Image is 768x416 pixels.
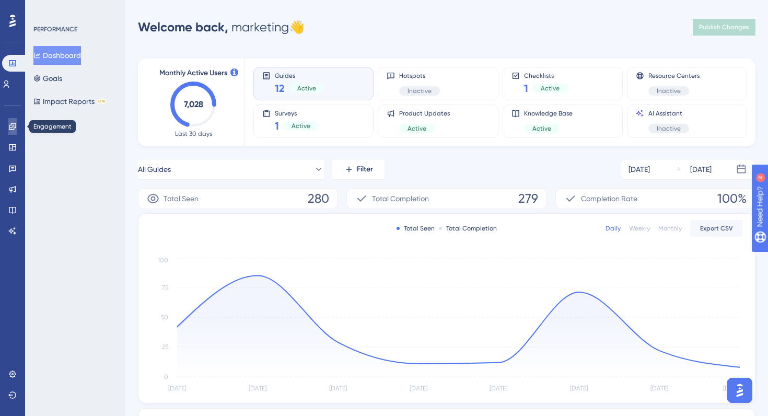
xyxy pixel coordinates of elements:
iframe: UserGuiding AI Assistant Launcher [724,375,755,406]
span: 1 [275,119,279,133]
button: Filter [332,159,385,180]
span: Inactive [657,87,681,95]
span: Total Completion [372,192,429,205]
span: Resource Centers [648,72,700,80]
span: Monthly Active Users [159,67,227,79]
tspan: [DATE] [490,385,507,392]
div: Total Seen [397,224,435,233]
span: Export CSV [700,224,733,233]
span: Active [292,122,310,130]
tspan: [DATE] [329,385,347,392]
tspan: [DATE] [168,385,186,392]
span: Filter [357,163,373,176]
div: PERFORMANCE [33,25,77,33]
span: Completion Rate [581,192,637,205]
span: AI Assistant [648,109,689,118]
span: Need Help? [25,3,65,15]
span: Product Updates [399,109,450,118]
button: Impact ReportsBETA [33,92,106,111]
button: All Guides [138,159,324,180]
tspan: 25 [162,343,168,351]
span: Checklists [524,72,568,79]
span: Last 30 days [175,130,212,138]
tspan: 75 [162,284,168,291]
span: Welcome back, [138,19,228,34]
div: Total Completion [439,224,497,233]
button: Export CSV [690,220,742,237]
span: 1 [524,81,528,96]
div: Weekly [629,224,650,233]
div: [DATE] [690,163,712,176]
tspan: 50 [161,314,168,321]
span: 100% [717,190,747,207]
div: Daily [606,224,621,233]
span: 279 [518,190,538,207]
div: BETA [97,99,106,104]
span: Active [408,124,426,133]
span: Inactive [657,124,681,133]
span: Hotspots [399,72,440,80]
tspan: [DATE] [650,385,668,392]
span: Surveys [275,109,319,117]
tspan: 100 [158,257,168,264]
tspan: [DATE] [570,385,588,392]
span: All Guides [138,163,171,176]
span: Publish Changes [699,23,749,31]
div: Monthly [658,224,682,233]
span: Active [297,84,316,93]
tspan: [DATE] [249,385,266,392]
button: Publish Changes [693,19,755,36]
tspan: [DATE] [410,385,427,392]
span: 12 [275,81,285,96]
span: Active [532,124,551,133]
tspan: [DATE] [723,385,741,392]
span: Guides [275,72,324,79]
div: [DATE] [629,163,650,176]
span: Inactive [408,87,432,95]
div: 4 [73,5,76,14]
button: Dashboard [33,46,81,65]
span: 280 [308,190,329,207]
div: marketing 👋 [138,19,305,36]
text: 7,028 [184,99,203,109]
button: Goals [33,69,62,88]
span: Total Seen [164,192,199,205]
span: Active [541,84,560,93]
tspan: 0 [164,373,168,380]
span: Knowledge Base [524,109,573,118]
